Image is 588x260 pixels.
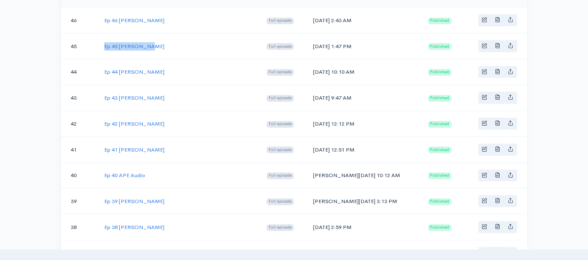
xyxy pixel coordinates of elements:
td: 43 [61,85,98,111]
div: Basic example [478,221,517,233]
span: Full episode [267,121,294,128]
a: Ep 46 [PERSON_NAME] [104,17,164,24]
span: Published [428,43,452,50]
span: Full episode [267,18,294,24]
div: Basic example [478,195,517,207]
a: Ep 38 [PERSON_NAME] [104,224,164,231]
td: [DATE] 9:47 AM [306,85,421,111]
div: Basic example [478,14,517,26]
td: [DATE] 2:59 PM [306,214,421,240]
td: [DATE] 10:10 AM [306,59,421,85]
span: Published [428,18,452,24]
a: Ep 43 [PERSON_NAME] [104,94,164,101]
td: 42 [61,111,98,137]
span: Published [428,147,452,153]
span: Full episode [267,69,294,76]
a: Ep 40 APE Audio [104,172,145,179]
a: Ep 41 [PERSON_NAME] [104,146,164,153]
a: Ep 42 [PERSON_NAME] [104,120,164,127]
td: [DATE] 2:43 AM [306,8,421,33]
td: [PERSON_NAME][DATE] 10:12 AM [306,162,421,188]
div: Basic example [478,118,517,130]
span: Full episode [267,172,294,179]
span: Published [428,69,452,76]
td: 38 [61,214,98,240]
td: [PERSON_NAME][DATE] 3:13 PM [306,188,421,214]
span: Full episode [267,198,294,205]
div: Basic example [478,247,517,259]
td: 39 [61,188,98,214]
span: Published [428,95,452,102]
div: Basic example [478,66,517,78]
a: Ep 45 [PERSON_NAME] [104,43,164,50]
span: Full episode [267,43,294,50]
td: 46 [61,8,98,33]
span: Published [428,224,452,231]
td: [DATE] 12:12 PM [306,111,421,137]
span: Published [428,121,452,128]
td: 44 [61,59,98,85]
span: Published [428,172,452,179]
span: Full episode [267,147,294,153]
td: 40 [61,162,98,188]
span: Full episode [267,95,294,102]
div: Basic example [478,92,517,104]
a: Ep 44 [PERSON_NAME] [104,68,164,75]
td: [DATE] 12:51 PM [306,136,421,162]
span: Published [428,198,452,205]
td: [DATE] 1:47 PM [306,33,421,59]
span: Full episode [267,224,294,231]
a: Ep 39 [PERSON_NAME] [104,198,164,205]
td: 41 [61,136,98,162]
td: 45 [61,33,98,59]
div: Basic example [478,170,517,182]
div: Basic example [478,144,517,156]
div: Basic example [478,40,517,52]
